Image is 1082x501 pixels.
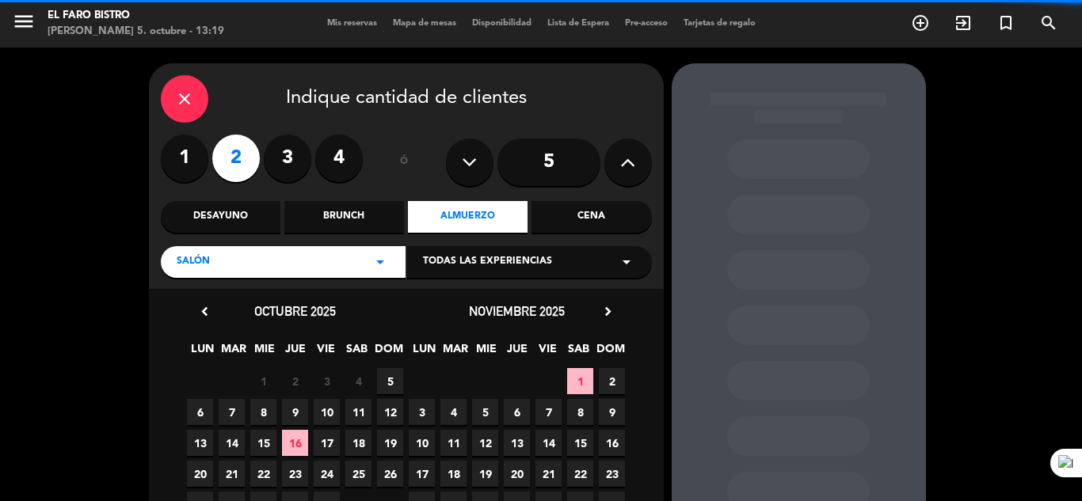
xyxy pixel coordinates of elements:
span: 9 [282,399,308,425]
span: Mapa de mesas [385,19,464,28]
span: 2 [599,368,625,394]
div: ó [379,135,430,190]
span: 7 [219,399,245,425]
span: 19 [377,430,403,456]
span: DOM [375,340,401,366]
span: 15 [250,430,276,456]
span: 18 [345,430,371,456]
i: arrow_drop_down [371,252,390,271]
span: Salón [177,254,210,270]
label: 2 [212,135,260,182]
span: 17 [314,430,340,456]
span: 22 [567,461,593,487]
span: 5 [472,399,498,425]
span: LUN [189,340,215,366]
span: DOM [596,340,623,366]
i: turned_in_not [996,13,1015,32]
span: 12 [377,399,403,425]
span: 19 [472,461,498,487]
span: 15 [567,430,593,456]
span: MAR [442,340,468,366]
span: JUE [504,340,530,366]
span: 20 [187,461,213,487]
span: 23 [282,461,308,487]
span: 1 [567,368,593,394]
i: exit_to_app [954,13,973,32]
span: 21 [535,461,562,487]
button: menu [12,9,36,39]
span: 13 [187,430,213,456]
span: 1 [250,368,276,394]
span: JUE [282,340,308,366]
span: Pre-acceso [617,19,676,28]
span: Todas las experiencias [423,254,552,270]
span: 14 [535,430,562,456]
span: 21 [219,461,245,487]
div: Brunch [284,201,404,233]
i: arrow_drop_down [617,252,636,271]
span: 9 [599,399,625,425]
span: Lista de Espera [539,19,617,28]
span: 20 [504,461,530,487]
div: Almuerzo [408,201,528,233]
span: Disponibilidad [464,19,539,28]
div: Indique cantidad de clientes [161,75,652,123]
span: MAR [220,340,246,366]
span: 10 [314,399,340,425]
span: 16 [282,430,308,456]
div: [PERSON_NAME] 5. octubre - 13:19 [48,24,224,40]
i: close [175,89,194,108]
div: El Faro Bistro [48,8,224,24]
label: 1 [161,135,208,182]
span: 6 [187,399,213,425]
span: Tarjetas de regalo [676,19,764,28]
span: VIE [313,340,339,366]
span: 24 [314,461,340,487]
span: MIE [251,340,277,366]
span: SAB [566,340,592,366]
span: 25 [345,461,371,487]
span: 11 [440,430,467,456]
span: 6 [504,399,530,425]
span: octubre 2025 [254,303,336,319]
label: 4 [315,135,363,182]
i: search [1039,13,1058,32]
span: 8 [567,399,593,425]
span: SAB [344,340,370,366]
span: 3 [409,399,435,425]
span: 11 [345,399,371,425]
span: Mis reservas [319,19,385,28]
span: LUN [411,340,437,366]
span: 23 [599,461,625,487]
span: 8 [250,399,276,425]
span: 26 [377,461,403,487]
span: 12 [472,430,498,456]
span: MIE [473,340,499,366]
span: 4 [345,368,371,394]
div: Desayuno [161,201,280,233]
i: chevron_right [600,303,616,320]
div: Cena [531,201,651,233]
span: 16 [599,430,625,456]
span: 3 [314,368,340,394]
span: 7 [535,399,562,425]
span: 4 [440,399,467,425]
span: 17 [409,461,435,487]
i: add_circle_outline [911,13,930,32]
label: 3 [264,135,311,182]
span: 5 [377,368,403,394]
span: 14 [219,430,245,456]
span: 13 [504,430,530,456]
span: 2 [282,368,308,394]
span: noviembre 2025 [469,303,565,319]
span: 10 [409,430,435,456]
span: 18 [440,461,467,487]
span: 22 [250,461,276,487]
i: chevron_left [196,303,213,320]
span: VIE [535,340,561,366]
i: menu [12,9,36,33]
